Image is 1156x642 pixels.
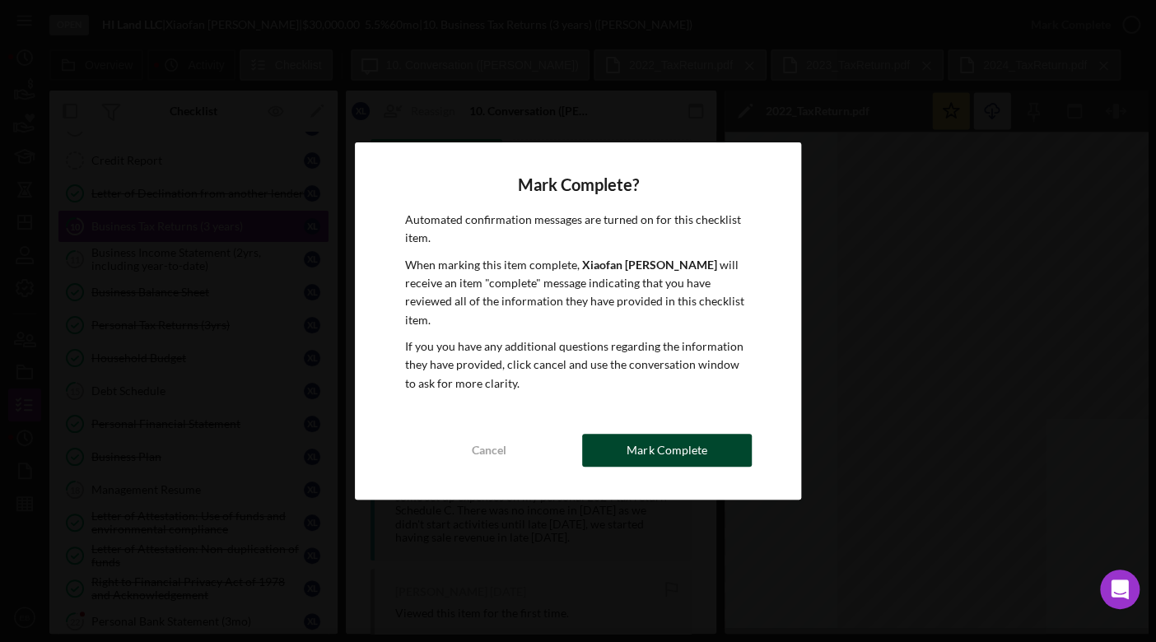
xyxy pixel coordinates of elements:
div: Open Intercom Messenger [1100,570,1140,609]
button: Mark Complete [582,434,752,467]
div: Mark Complete [627,434,706,467]
p: When marking this item complete, will receive an item "complete" message indicating that you have... [404,256,751,330]
b: Xiaofan [PERSON_NAME] [581,258,716,272]
h4: Mark Complete? [404,175,751,194]
p: If you you have any additional questions regarding the information they have provided, click canc... [404,337,751,393]
div: Cancel [472,434,506,467]
button: Cancel [404,434,574,467]
p: Automated confirmation messages are turned on for this checklist item. [404,211,751,248]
